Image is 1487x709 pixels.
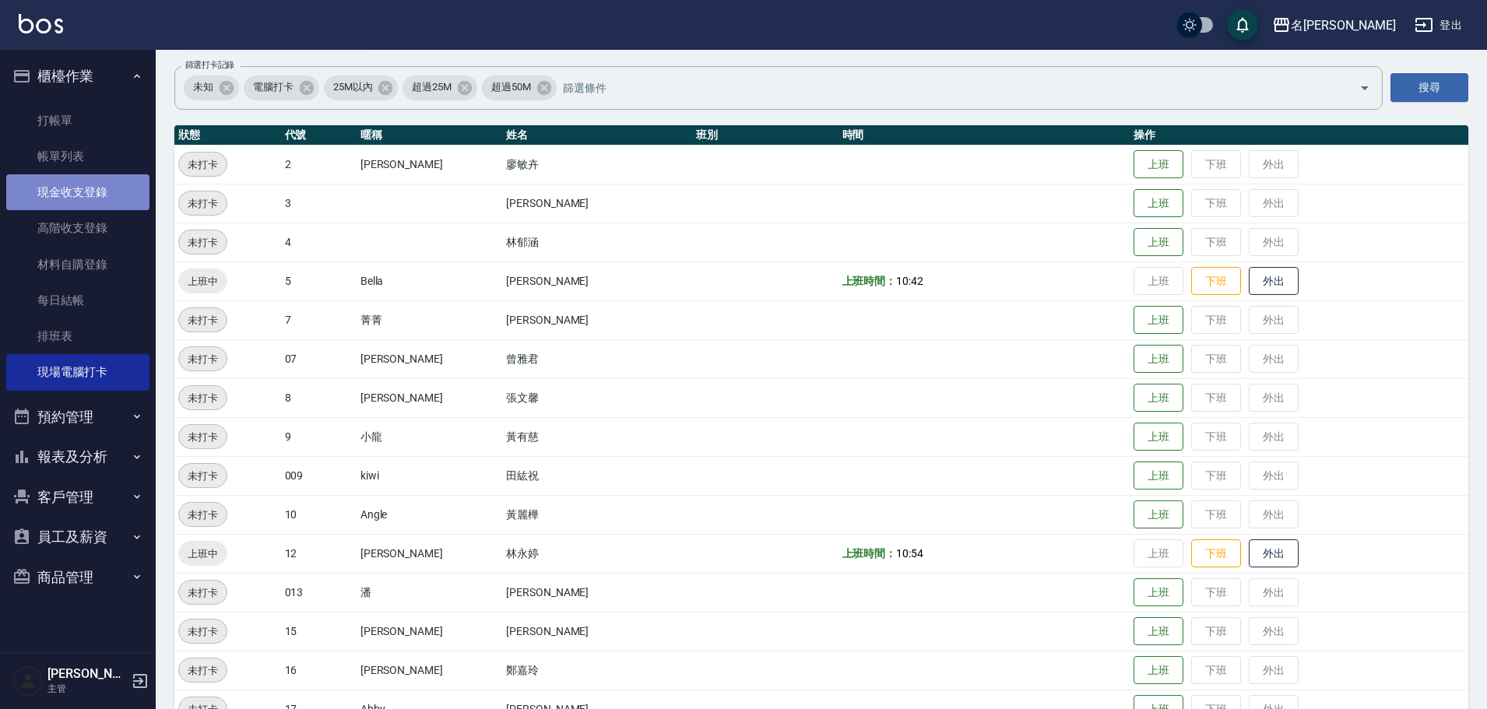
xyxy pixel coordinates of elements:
[179,507,227,523] span: 未打卡
[502,573,692,612] td: [PERSON_NAME]
[281,417,357,456] td: 9
[357,125,502,146] th: 暱稱
[1249,539,1299,568] button: 外出
[6,397,149,437] button: 預約管理
[403,75,477,100] div: 超過25M
[357,456,502,495] td: kiwi
[357,612,502,651] td: [PERSON_NAME]
[281,184,357,223] td: 3
[244,79,303,95] span: 電腦打卡
[281,339,357,378] td: 07
[1134,228,1183,257] button: 上班
[6,517,149,557] button: 員工及薪資
[281,495,357,534] td: 10
[357,417,502,456] td: 小龍
[281,300,357,339] td: 7
[559,74,1332,101] input: 篩選條件
[1134,423,1183,451] button: 上班
[357,145,502,184] td: [PERSON_NAME]
[1134,500,1183,529] button: 上班
[357,300,502,339] td: 菁菁
[1134,150,1183,179] button: 上班
[482,79,540,95] span: 超過50M
[502,261,692,300] td: [PERSON_NAME]
[502,300,692,339] td: [PERSON_NAME]
[1191,539,1241,568] button: 下班
[1130,125,1468,146] th: 操作
[281,145,357,184] td: 2
[281,261,357,300] td: 5
[1134,189,1183,218] button: 上班
[502,612,692,651] td: [PERSON_NAME]
[12,665,44,697] img: Person
[281,456,357,495] td: 009
[692,125,838,146] th: 班別
[178,273,227,290] span: 上班中
[357,495,502,534] td: Angle
[6,354,149,390] a: 現場電腦打卡
[174,125,281,146] th: 狀態
[1134,617,1183,646] button: 上班
[244,75,319,100] div: 電腦打卡
[179,312,227,328] span: 未打卡
[502,223,692,261] td: 林郁涵
[281,612,357,651] td: 15
[179,156,227,173] span: 未打卡
[502,339,692,378] td: 曾雅君
[1266,9,1402,41] button: 名[PERSON_NAME]
[357,534,502,573] td: [PERSON_NAME]
[179,429,227,445] span: 未打卡
[6,557,149,598] button: 商品管理
[281,378,357,417] td: 8
[185,59,234,71] label: 篩選打卡記錄
[838,125,1130,146] th: 時間
[1134,306,1183,335] button: 上班
[324,79,382,95] span: 25M以內
[19,14,63,33] img: Logo
[502,184,692,223] td: [PERSON_NAME]
[179,351,227,367] span: 未打卡
[179,584,227,601] span: 未打卡
[842,547,897,560] b: 上班時間：
[47,682,127,696] p: 主管
[1191,267,1241,296] button: 下班
[324,75,399,100] div: 25M以內
[179,234,227,251] span: 未打卡
[6,283,149,318] a: 每日結帳
[1249,267,1299,296] button: 外出
[281,573,357,612] td: 013
[6,56,149,97] button: 櫃檯作業
[281,223,357,261] td: 4
[357,261,502,300] td: Bella
[6,103,149,139] a: 打帳單
[179,662,227,679] span: 未打卡
[281,651,357,690] td: 16
[896,275,923,287] span: 10:42
[502,456,692,495] td: 田紘祝
[842,275,897,287] b: 上班時間：
[1134,656,1183,685] button: 上班
[6,437,149,477] button: 報表及分析
[1291,16,1396,35] div: 名[PERSON_NAME]
[1390,73,1468,102] button: 搜尋
[179,623,227,640] span: 未打卡
[281,125,357,146] th: 代號
[357,573,502,612] td: 潘
[1408,11,1468,40] button: 登出
[403,79,461,95] span: 超過25M
[502,534,692,573] td: 林永婷
[357,378,502,417] td: [PERSON_NAME]
[184,75,239,100] div: 未知
[502,417,692,456] td: 黃有慈
[179,390,227,406] span: 未打卡
[179,468,227,484] span: 未打卡
[6,477,149,518] button: 客戶管理
[178,546,227,562] span: 上班中
[357,651,502,690] td: [PERSON_NAME]
[6,247,149,283] a: 材料自購登錄
[6,139,149,174] a: 帳單列表
[357,339,502,378] td: [PERSON_NAME]
[502,495,692,534] td: 黃麗樺
[6,174,149,210] a: 現金收支登錄
[1134,578,1183,607] button: 上班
